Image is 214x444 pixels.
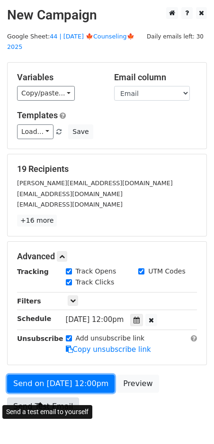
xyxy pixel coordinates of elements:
[7,33,134,51] small: Google Sheet:
[17,268,49,275] strong: Tracking
[148,266,185,276] label: UTM Codes
[66,315,124,324] span: [DATE] 12:00pm
[2,405,92,419] div: Send a test email to yourself
[7,7,207,23] h2: New Campaign
[114,72,197,83] h5: Email column
[143,31,207,42] span: Daily emails left: 30
[17,201,123,208] small: [EMAIL_ADDRESS][DOMAIN_NAME]
[7,33,134,51] a: 44 | [DATE] 🍁Counseling🍁 2025
[17,179,173,187] small: [PERSON_NAME][EMAIL_ADDRESS][DOMAIN_NAME]
[17,297,41,305] strong: Filters
[17,86,75,101] a: Copy/paste...
[17,251,197,262] h5: Advanced
[7,397,79,416] a: Send Test Email
[7,375,115,393] a: Send on [DATE] 12:00pm
[143,33,207,40] a: Daily emails left: 30
[167,398,214,444] iframe: Chat Widget
[76,277,115,287] label: Track Clicks
[68,124,93,139] button: Save
[76,266,116,276] label: Track Opens
[17,335,63,342] strong: Unsubscribe
[66,345,151,354] a: Copy unsubscribe link
[17,72,100,83] h5: Variables
[17,124,53,139] a: Load...
[76,333,145,343] label: Add unsubscribe link
[17,110,58,120] a: Templates
[17,215,57,227] a: +16 more
[17,190,123,198] small: [EMAIL_ADDRESS][DOMAIN_NAME]
[17,315,51,322] strong: Schedule
[117,375,159,393] a: Preview
[17,164,197,174] h5: 19 Recipients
